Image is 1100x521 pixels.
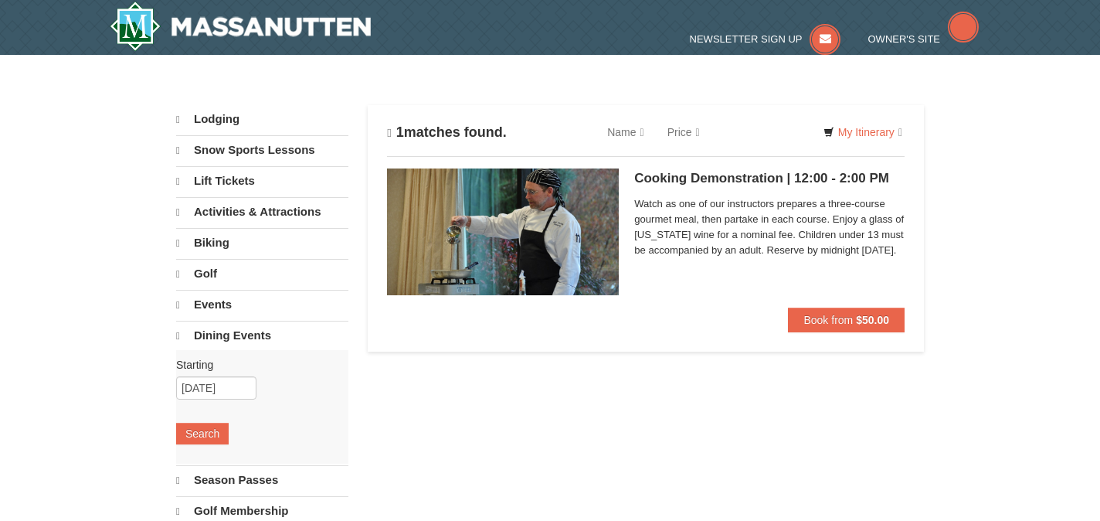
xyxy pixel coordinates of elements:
button: Search [176,423,229,444]
img: 6619865-175-4d47c4b8.jpg [387,169,619,295]
a: Season Passes [176,465,348,495]
a: Massanutten Resort [110,2,371,51]
a: Snow Sports Lessons [176,135,348,165]
button: Book from $50.00 [788,308,905,332]
a: Golf [176,259,348,288]
a: Name [596,117,655,148]
a: My Itinerary [813,121,912,144]
label: Starting [176,357,337,373]
span: Book from [803,314,853,326]
span: Newsletter Sign Up [690,33,803,45]
a: Dining Events [176,321,348,350]
strong: $50.00 [856,314,889,326]
a: Lodging [176,105,348,134]
img: Massanutten Resort Logo [110,2,371,51]
h5: Cooking Demonstration | 12:00 - 2:00 PM [634,171,905,186]
a: Lift Tickets [176,166,348,196]
a: Activities & Attractions [176,197,348,226]
a: Owner's Site [868,33,979,45]
a: Price [656,117,711,148]
span: Watch as one of our instructors prepares a three-course gourmet meal, then partake in each course... [634,196,905,258]
a: Events [176,290,348,319]
a: Biking [176,228,348,257]
span: Owner's Site [868,33,941,45]
a: Newsletter Sign Up [690,33,841,45]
